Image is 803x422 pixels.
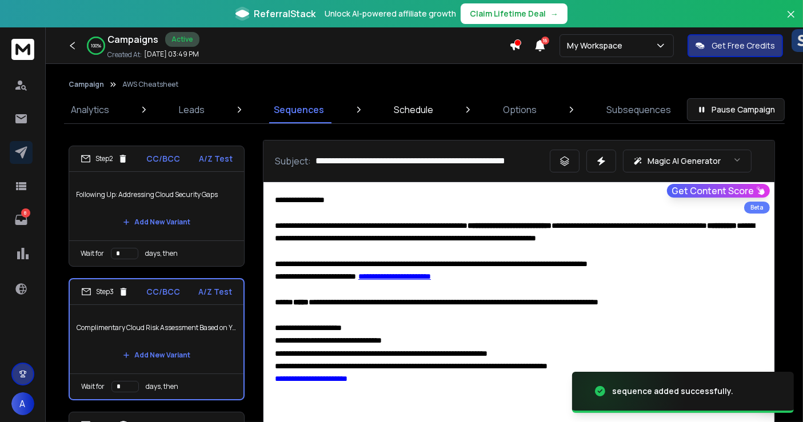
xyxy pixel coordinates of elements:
h1: Campaigns [107,33,158,46]
p: A/Z Test [198,286,232,298]
p: Unlock AI-powered affiliate growth [325,8,456,19]
p: [DATE] 03:49 PM [144,50,199,59]
p: days, then [145,249,178,258]
p: Sequences [274,103,325,116]
button: Get Free Credits [688,34,783,57]
p: Options [503,103,537,116]
p: Created At: [107,50,142,59]
li: Step3CC/BCCA/Z TestComplimentary Cloud Risk Assessment Based on Your AzureAdd New VariantWait for... [69,278,245,400]
p: Schedule [394,103,433,116]
p: My Workspace [567,40,627,51]
a: Analytics [64,96,116,123]
p: Complimentary Cloud Risk Assessment Based on Your Azure [77,312,237,344]
button: Magic AI Generator [623,150,752,172]
p: Wait for [81,382,105,391]
button: Claim Lifetime Deal→ [461,3,568,24]
p: Subject: [275,154,311,168]
button: Campaign [69,80,104,89]
button: A [11,392,34,415]
span: 16 [541,37,549,45]
p: Following Up: Addressing Cloud Security Gaps [76,179,237,211]
a: Schedule [387,96,440,123]
p: Analytics [71,103,109,116]
button: Add New Variant [114,211,199,234]
p: AWS Cheatsheet [122,80,178,89]
div: Beta [744,202,770,214]
button: Close banner [784,7,798,34]
p: Magic AI Generator [648,155,721,167]
p: Subsequences [606,103,671,116]
a: Subsequences [600,96,678,123]
button: Get Content Score [667,184,770,198]
p: CC/BCC [147,153,181,164]
p: Get Free Credits [712,40,775,51]
div: Step 2 [81,154,128,164]
button: Pause Campaign [687,98,785,121]
button: Add New Variant [114,344,199,367]
a: Sequences [267,96,331,123]
span: ReferralStack [254,7,315,21]
p: 8 [21,208,30,218]
li: Step2CC/BCCA/Z TestFollowing Up: Addressing Cloud Security GapsAdd New VariantWait fordays, then [69,146,245,267]
a: Leads [172,96,211,123]
p: 100 % [91,42,101,49]
div: Step 3 [81,287,129,297]
a: Options [496,96,544,123]
span: → [550,8,558,19]
div: sequence added successfully. [612,385,733,397]
div: Active [165,32,199,47]
p: A/Z Test [199,153,233,164]
a: 8 [10,208,33,231]
p: Wait for [81,249,104,258]
p: CC/BCC [147,286,181,298]
p: Leads [179,103,205,116]
p: days, then [146,382,178,391]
